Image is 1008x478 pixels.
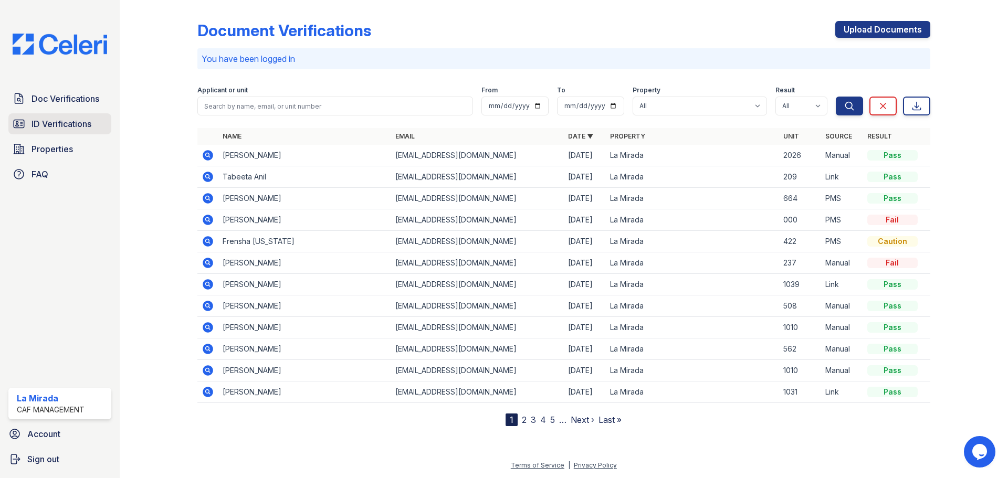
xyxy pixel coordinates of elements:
[821,338,863,360] td: Manual
[31,92,99,105] span: Doc Verifications
[606,360,779,381] td: La Mirada
[564,252,606,274] td: [DATE]
[821,145,863,166] td: Manual
[391,317,564,338] td: [EMAIL_ADDRESS][DOMAIN_NAME]
[568,132,593,140] a: Date ▼
[867,279,918,290] div: Pass
[867,258,918,268] div: Fail
[564,274,606,295] td: [DATE]
[17,392,85,405] div: La Mirada
[779,360,821,381] td: 1010
[825,132,852,140] a: Source
[391,188,564,209] td: [EMAIL_ADDRESS][DOMAIN_NAME]
[598,415,622,425] a: Last »
[8,113,111,134] a: ID Verifications
[391,231,564,252] td: [EMAIL_ADDRESS][DOMAIN_NAME]
[218,381,391,403] td: [PERSON_NAME]
[606,252,779,274] td: La Mirada
[564,145,606,166] td: [DATE]
[557,86,565,94] label: To
[506,413,518,426] div: 1
[218,295,391,317] td: [PERSON_NAME]
[606,317,779,338] td: La Mirada
[821,360,863,381] td: Manual
[391,145,564,166] td: [EMAIL_ADDRESS][DOMAIN_NAME]
[835,21,930,38] a: Upload Documents
[4,34,115,55] img: CE_Logo_Blue-a8612792a0a2168367f1c8372b55b34899dd931a85d93a1a3d3e32e68fde9ad4.png
[779,209,821,231] td: 000
[202,52,926,65] p: You have been logged in
[17,405,85,415] div: CAF Management
[606,209,779,231] td: La Mirada
[821,295,863,317] td: Manual
[606,188,779,209] td: La Mirada
[610,132,645,140] a: Property
[197,97,473,115] input: Search by name, email, or unit number
[783,132,799,140] a: Unit
[821,381,863,403] td: Link
[31,118,91,130] span: ID Verifications
[218,188,391,209] td: [PERSON_NAME]
[550,415,555,425] a: 5
[867,301,918,311] div: Pass
[775,86,795,94] label: Result
[821,188,863,209] td: PMS
[522,415,527,425] a: 2
[564,295,606,317] td: [DATE]
[779,381,821,403] td: 1031
[571,415,594,425] a: Next ›
[218,209,391,231] td: [PERSON_NAME]
[564,360,606,381] td: [DATE]
[606,231,779,252] td: La Mirada
[395,132,415,140] a: Email
[218,360,391,381] td: [PERSON_NAME]
[867,172,918,182] div: Pass
[867,387,918,397] div: Pass
[481,86,498,94] label: From
[606,295,779,317] td: La Mirada
[606,166,779,188] td: La Mirada
[821,209,863,231] td: PMS
[4,449,115,470] a: Sign out
[564,381,606,403] td: [DATE]
[197,21,371,40] div: Document Verifications
[31,168,48,180] span: FAQ
[391,295,564,317] td: [EMAIL_ADDRESS][DOMAIN_NAME]
[964,436,997,468] iframe: chat widget
[8,164,111,185] a: FAQ
[8,139,111,160] a: Properties
[31,143,73,155] span: Properties
[218,338,391,360] td: [PERSON_NAME]
[867,132,892,140] a: Result
[779,166,821,188] td: 209
[564,338,606,360] td: [DATE]
[559,413,566,426] span: …
[564,188,606,209] td: [DATE]
[218,274,391,295] td: [PERSON_NAME]
[564,231,606,252] td: [DATE]
[540,415,546,425] a: 4
[218,317,391,338] td: [PERSON_NAME]
[531,415,536,425] a: 3
[511,461,564,469] a: Terms of Service
[821,231,863,252] td: PMS
[391,274,564,295] td: [EMAIL_ADDRESS][DOMAIN_NAME]
[574,461,617,469] a: Privacy Policy
[391,381,564,403] td: [EMAIL_ADDRESS][DOMAIN_NAME]
[779,145,821,166] td: 2026
[606,145,779,166] td: La Mirada
[821,166,863,188] td: Link
[564,209,606,231] td: [DATE]
[391,360,564,381] td: [EMAIL_ADDRESS][DOMAIN_NAME]
[391,252,564,274] td: [EMAIL_ADDRESS][DOMAIN_NAME]
[27,453,59,465] span: Sign out
[391,338,564,360] td: [EMAIL_ADDRESS][DOMAIN_NAME]
[564,317,606,338] td: [DATE]
[27,428,60,440] span: Account
[568,461,570,469] div: |
[4,423,115,444] a: Account
[867,193,918,204] div: Pass
[779,295,821,317] td: 508
[867,322,918,333] div: Pass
